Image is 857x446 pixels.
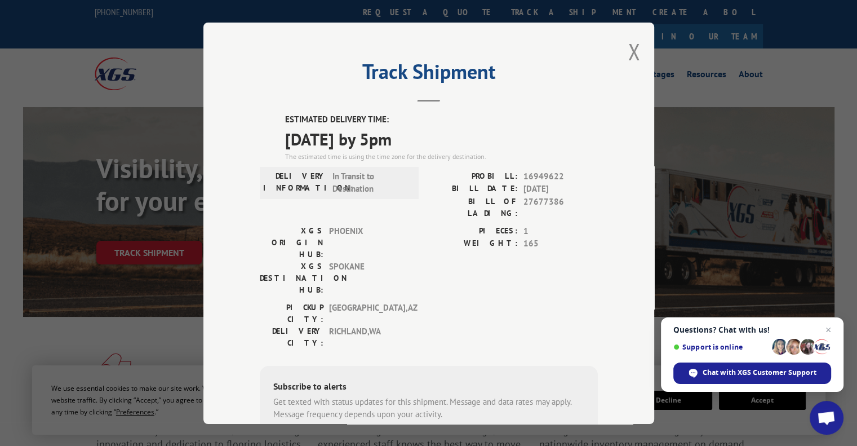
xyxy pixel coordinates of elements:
div: Open chat [810,401,843,435]
label: DELIVERY CITY: [260,325,323,348]
span: [DATE] [523,183,598,196]
h2: Track Shipment [260,64,598,85]
span: Close chat [822,323,835,337]
span: PHOENIX [329,224,405,260]
label: XGS DESTINATION HUB: [260,260,323,295]
span: [DATE] by 5pm [285,126,598,151]
span: SPOKANE [329,260,405,295]
label: PIECES: [429,224,518,237]
label: PICKUP CITY: [260,301,323,325]
label: PROBILL: [429,170,518,183]
div: Chat with XGS Customer Support [673,363,831,384]
span: [GEOGRAPHIC_DATA] , AZ [329,301,405,325]
button: Close modal [628,37,640,67]
span: 1 [523,224,598,237]
label: XGS ORIGIN HUB: [260,224,323,260]
label: WEIGHT: [429,237,518,250]
span: In Transit to Destination [332,170,408,195]
span: Chat with XGS Customer Support [703,368,816,378]
label: ESTIMATED DELIVERY TIME: [285,113,598,126]
span: Support is online [673,343,768,351]
div: Subscribe to alerts [273,379,584,395]
div: The estimated time is using the time zone for the delivery destination. [285,151,598,161]
span: 16949622 [523,170,598,183]
span: RICHLAND , WA [329,325,405,348]
label: BILL OF LADING: [429,195,518,219]
span: 27677386 [523,195,598,219]
span: Questions? Chat with us! [673,325,831,334]
label: DELIVERY INFORMATION: [263,170,327,195]
span: 165 [523,237,598,250]
div: Get texted with status updates for this shipment. Message and data rates may apply. Message frequ... [273,395,584,421]
label: BILL DATE: [429,183,518,196]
